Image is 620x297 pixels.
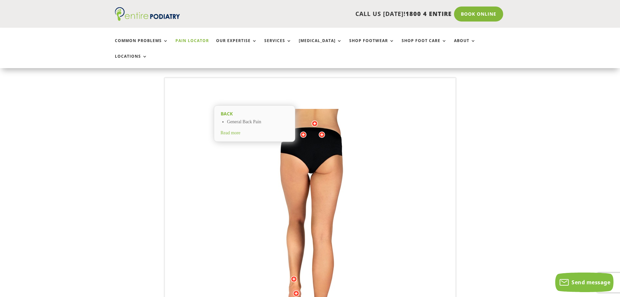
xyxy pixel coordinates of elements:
[216,38,257,52] a: Our Expertise
[299,38,342,52] a: [MEDICAL_DATA]
[115,54,147,68] a: Locations
[572,279,610,286] span: Send message
[221,130,241,135] span: Read more
[402,38,447,52] a: Shop Foot Care
[406,10,452,18] span: 1800 4 ENTIRE
[115,16,180,22] a: Entire Podiatry
[221,111,288,117] h2: Back
[349,38,394,52] a: Shop Footwear
[555,273,613,292] button: Send message
[214,105,295,142] a: Back General Back Pain Read more
[205,10,452,18] p: CALL US [DATE]!
[454,7,503,22] a: Book Online
[115,7,180,21] img: logo (1)
[227,118,288,126] li: General Back Pain
[264,38,292,52] a: Services
[175,38,209,52] a: Pain Locator
[454,38,476,52] a: About
[115,38,168,52] a: Common Problems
